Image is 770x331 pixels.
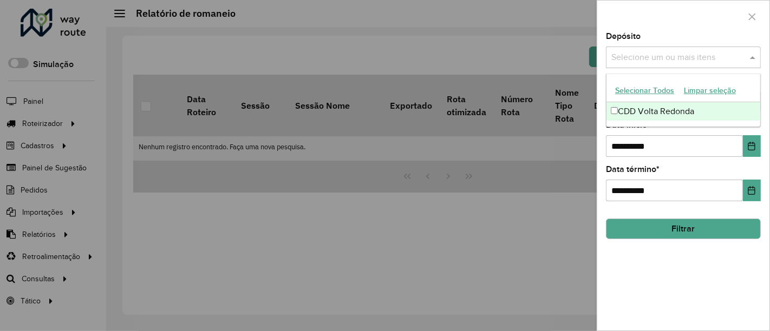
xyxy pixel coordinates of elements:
button: Choose Date [743,135,761,157]
div: CDD Volta Redonda [606,102,761,121]
button: Selecionar Todos [610,82,679,99]
button: Choose Date [743,180,761,201]
button: Limpar seleção [679,82,741,99]
label: Depósito [606,30,641,43]
ng-dropdown-panel: Options list [606,74,761,127]
label: Data término [606,163,660,176]
button: Filtrar [606,219,761,239]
